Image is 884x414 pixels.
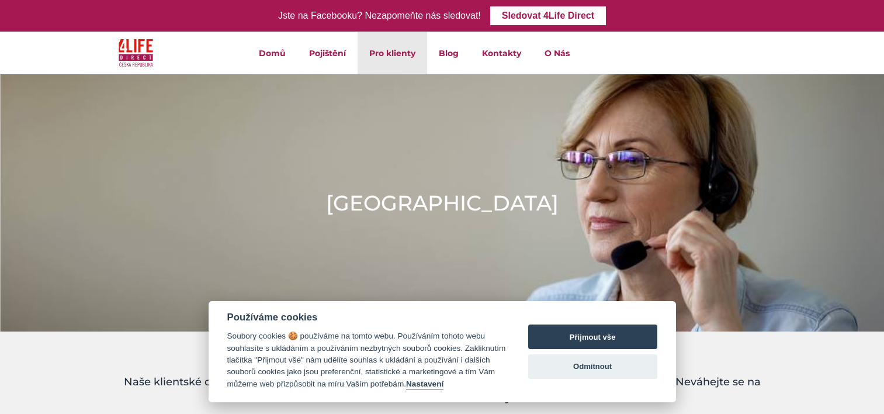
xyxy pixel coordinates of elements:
[326,188,559,218] h1: [GEOGRAPHIC_DATA]
[278,8,481,25] div: Jste na Facebooku? Nezapomeňte nás sledovat!
[119,36,154,70] img: 4Life Direct Česká republika logo
[528,354,657,379] button: Odmítnout
[528,325,657,349] button: Přijmout vše
[247,32,297,74] a: Domů
[427,32,470,74] a: Blog
[490,6,606,25] a: Sledovat 4Life Direct
[470,32,533,74] a: Kontakty
[406,379,443,389] button: Nastavení
[227,312,506,323] div: Používáme cookies
[227,330,506,390] div: Soubory cookies 🍪 používáme na tomto webu. Používáním tohoto webu souhlasíte s ukládáním a použív...
[118,374,767,406] h4: Naše klientské centrum 4Life Direct je připraveno vám sdělit veškeré informace o vaší pojistné sm...
[118,360,767,370] h5: Potřebujete poradit s vaší stávající pojistnou smlouvou?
